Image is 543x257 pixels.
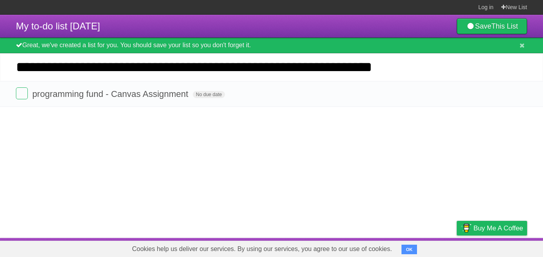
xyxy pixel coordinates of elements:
span: programming fund - Canvas Assignment [32,89,190,99]
img: Buy me a coffee [461,221,471,235]
label: Done [16,87,28,99]
a: Terms [419,240,437,255]
a: Developers [377,240,409,255]
span: My to-do list [DATE] [16,21,100,31]
a: SaveThis List [457,18,527,34]
a: Privacy [446,240,467,255]
a: Suggest a feature [477,240,527,255]
span: Buy me a coffee [473,221,523,235]
span: Cookies help us deliver our services. By using our services, you agree to our use of cookies. [124,241,400,257]
b: This List [491,22,518,30]
a: About [351,240,368,255]
a: Buy me a coffee [457,221,527,236]
span: No due date [193,91,225,98]
button: OK [401,245,417,254]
